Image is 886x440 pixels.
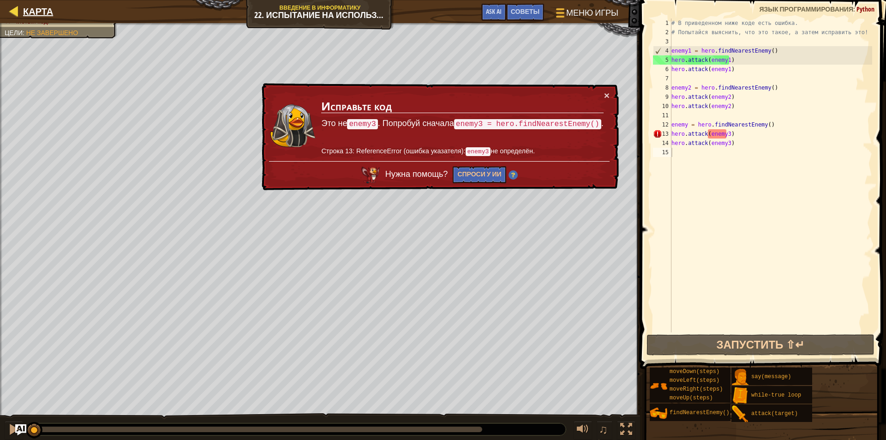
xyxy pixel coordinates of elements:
[670,368,719,375] span: moveDown(steps)
[481,4,506,21] button: Ask AI
[269,103,316,148] img: duck_nalfar.png
[653,148,671,157] div: 15
[453,166,506,183] button: Спроси у ИИ
[759,5,853,13] span: Язык программирования
[466,147,491,156] code: enemy3
[751,392,801,398] span: while-true loop
[731,387,749,404] img: portrait.png
[566,7,618,19] span: Меню игры
[647,334,874,356] button: Запустить ⇧↵
[599,422,608,436] span: ♫
[856,5,874,13] span: Python
[853,5,856,13] span: :
[670,386,723,392] span: moveRight(steps)
[653,111,671,120] div: 11
[454,119,601,129] code: enemy3 = hero.findNearestEnemy()
[731,405,749,423] img: portrait.png
[731,368,749,386] img: portrait.png
[617,421,635,440] button: Переключить полноэкранный режим
[670,410,730,416] span: findNearestEnemy()
[23,29,26,36] span: :
[574,421,592,440] button: Регулировать громкость
[597,421,612,440] button: ♫
[653,74,671,83] div: 7
[650,404,667,422] img: portrait.png
[321,100,603,113] h3: Исправьте код
[15,424,26,435] button: Ask AI
[670,377,719,384] span: moveLeft(steps)
[549,4,624,25] button: Меню игры
[511,7,539,16] span: Советы
[486,7,502,16] span: Ask AI
[18,5,53,18] a: Карта
[653,120,671,129] div: 12
[653,28,671,37] div: 2
[653,92,671,102] div: 9
[23,5,53,18] span: Карта
[670,395,713,401] span: moveUp(steps)
[5,29,23,36] span: Цели
[650,377,667,395] img: portrait.png
[653,83,671,92] div: 8
[321,146,603,157] p: Строка 13: ReferenceError (ошибка указателя): не определён.
[385,170,450,179] span: Нужна помощь?
[653,129,671,139] div: 13
[653,37,671,46] div: 3
[604,90,610,100] button: ×
[5,421,23,440] button: Ctrl + P: Pause
[361,167,380,183] img: AI
[321,118,603,130] p: Это не . Попробуй сначала .
[26,29,78,36] span: Не завершено
[653,55,671,65] div: 5
[751,410,798,417] span: attack(target)
[653,139,671,148] div: 14
[653,65,671,74] div: 6
[509,170,518,180] img: Hint
[347,119,377,129] code: enemy3
[653,102,671,111] div: 10
[653,46,671,55] div: 4
[653,18,671,28] div: 1
[751,374,791,380] span: say(message)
